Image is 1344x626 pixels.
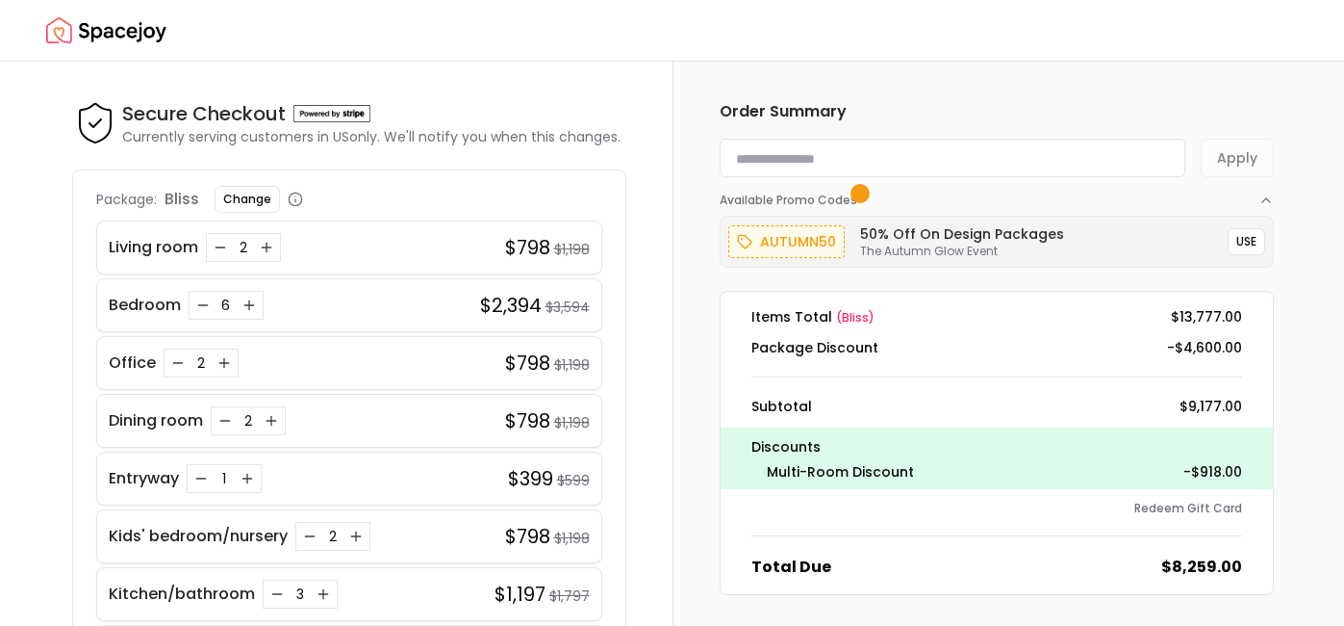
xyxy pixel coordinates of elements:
button: Decrease quantity for Living room [211,238,230,257]
div: 2 [191,353,211,373]
div: Available Promo Codes [720,208,1274,268]
button: Change [215,186,280,213]
p: Kids' bedroom/nursery [109,525,288,548]
h4: $798 [505,523,550,550]
a: Spacejoy [46,12,166,50]
button: Decrease quantity for Dining room [216,411,235,430]
button: USE [1228,228,1265,255]
dd: $9,177.00 [1179,397,1242,416]
img: Spacejoy Logo [46,12,166,50]
div: 2 [234,238,253,257]
small: $1,198 [554,529,590,548]
p: autumn50 [760,230,836,253]
small: $1,198 [554,355,590,375]
dd: -$4,600.00 [1167,338,1242,357]
p: Discounts [751,435,1242,458]
div: 6 [216,296,236,315]
button: Increase quantity for Dining room [262,411,281,430]
p: Entryway [109,467,179,490]
button: Decrease quantity for Bedroom [193,296,213,315]
button: Increase quantity for Kids' bedroom/nursery [346,527,366,546]
button: Redeem Gift Card [1134,501,1242,516]
p: Package: [96,190,157,209]
p: bliss [165,188,199,211]
p: The Autumn Glow Event [860,244,1064,259]
span: Available Promo Codes [720,193,863,208]
button: Increase quantity for Bedroom [240,296,259,315]
span: ( bliss ) [836,309,875,326]
h4: $2,394 [480,292,542,319]
h4: $399 [508,465,553,492]
button: Decrease quantity for Kids' bedroom/nursery [300,527,319,546]
div: 1 [215,469,234,488]
dt: Items Total [751,307,875,326]
p: Office [109,352,156,375]
small: $1,198 [554,240,590,259]
p: Dining room [109,409,203,432]
p: Living room [109,236,198,259]
dt: Total Due [751,556,831,579]
dd: $8,259.00 [1161,556,1242,579]
small: $1,797 [549,587,590,606]
p: Bedroom [109,294,181,317]
dd: -$918.00 [1183,462,1242,482]
h4: $1,197 [494,581,545,608]
div: 2 [239,411,258,430]
p: Kitchen/bathroom [109,583,255,606]
small: $3,594 [545,298,590,317]
button: Decrease quantity for Kitchen/bathroom [267,585,287,604]
button: Increase quantity for Entryway [238,469,257,488]
button: Increase quantity for Living room [257,238,276,257]
button: Increase quantity for Office [215,353,234,373]
h4: $798 [505,350,550,377]
dt: Package Discount [751,338,878,357]
button: Decrease quantity for Office [168,353,188,373]
button: Available Promo Codes [720,177,1274,208]
p: Currently serving customers in US only. We'll notify you when this changes. [122,127,621,146]
div: 3 [291,585,310,604]
dd: $13,777.00 [1171,307,1242,326]
div: 2 [323,527,342,546]
button: Increase quantity for Kitchen/bathroom [314,585,333,604]
dt: Subtotal [751,397,812,416]
h6: Order Summary [720,100,1274,123]
dt: Multi-Room Discount [767,462,914,482]
h4: $798 [505,234,550,261]
small: $1,198 [554,413,590,432]
h4: Secure Checkout [122,100,286,127]
small: $599 [557,471,590,490]
button: Decrease quantity for Entryway [191,469,211,488]
h4: $798 [505,407,550,434]
img: Powered by stripe [293,105,370,122]
h6: 50% Off on Design Packages [860,224,1064,244]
